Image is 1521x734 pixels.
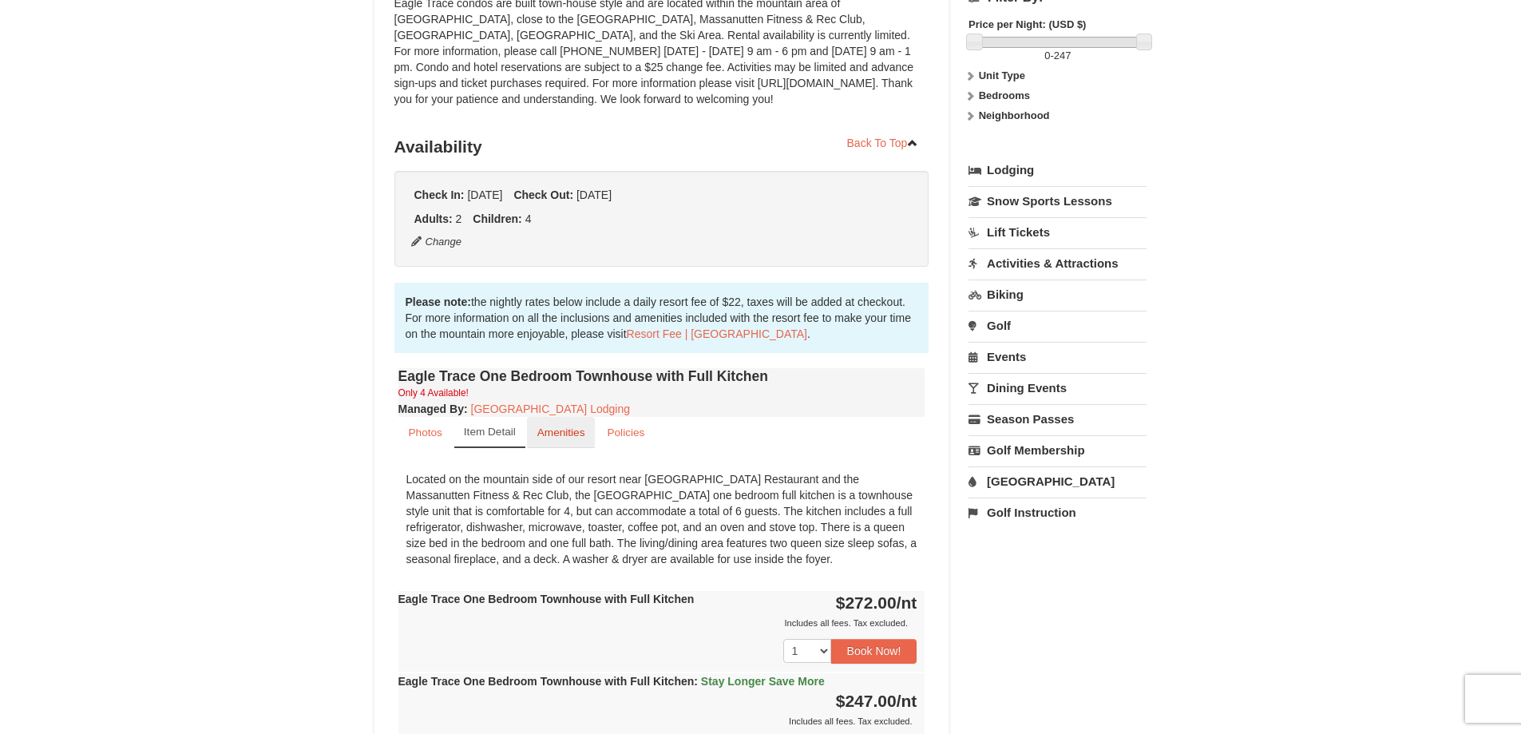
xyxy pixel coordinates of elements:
label: - [968,48,1147,64]
strong: Check Out: [513,188,573,201]
strong: Unit Type [979,69,1025,81]
div: Includes all fees. Tax excluded. [398,713,917,729]
small: Photos [409,427,442,438]
strong: : [398,403,468,415]
span: $247.00 [836,692,897,710]
a: Resort Fee | [GEOGRAPHIC_DATA] [627,327,807,340]
a: Lift Tickets [968,217,1147,247]
small: Policies [607,427,644,438]
span: /nt [897,593,917,612]
a: Snow Sports Lessons [968,186,1147,216]
small: Amenities [537,427,585,438]
strong: Bedrooms [979,89,1030,101]
strong: $272.00 [836,593,917,612]
h3: Availability [394,131,929,163]
a: [GEOGRAPHIC_DATA] [968,466,1147,496]
a: Back To Top [837,131,929,155]
a: Activities & Attractions [968,248,1147,278]
span: : [694,675,698,688]
a: Amenities [527,417,596,448]
strong: Please note: [406,296,471,308]
span: /nt [897,692,917,710]
div: the nightly rates below include a daily resort fee of $22, taxes will be added at checkout. For m... [394,283,929,353]
span: Stay Longer Save More [701,675,825,688]
small: Only 4 Available! [398,387,469,399]
small: Item Detail [464,426,516,438]
a: Dining Events [968,373,1147,403]
a: [GEOGRAPHIC_DATA] Lodging [471,403,630,415]
span: 2 [456,212,462,225]
span: [DATE] [576,188,612,201]
button: Change [410,233,463,251]
a: Item Detail [454,417,525,448]
strong: Eagle Trace One Bedroom Townhouse with Full Kitchen [398,675,825,688]
strong: Check In: [414,188,465,201]
span: 0 [1044,50,1050,61]
span: 4 [525,212,532,225]
div: Located on the mountain side of our resort near [GEOGRAPHIC_DATA] Restaurant and the Massanutten ... [398,463,925,575]
a: Season Passes [968,404,1147,434]
a: Golf Instruction [968,498,1147,527]
a: Photos [398,417,453,448]
button: Book Now! [831,639,917,663]
strong: Price per Night: (USD $) [968,18,1086,30]
span: Managed By [398,403,464,415]
a: Golf [968,311,1147,340]
span: 247 [1054,50,1071,61]
strong: Children: [473,212,521,225]
a: Lodging [968,156,1147,184]
a: Policies [596,417,655,448]
strong: Eagle Trace One Bedroom Townhouse with Full Kitchen [398,593,695,605]
div: Includes all fees. Tax excluded. [398,615,917,631]
a: Events [968,342,1147,371]
h4: Eagle Trace One Bedroom Townhouse with Full Kitchen [398,368,925,384]
a: Biking [968,280,1147,309]
span: [DATE] [467,188,502,201]
a: Golf Membership [968,435,1147,465]
strong: Neighborhood [979,109,1050,121]
strong: Adults: [414,212,453,225]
